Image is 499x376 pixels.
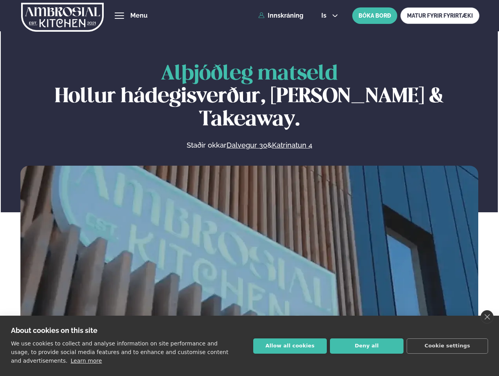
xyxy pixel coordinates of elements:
p: Staðir okkar & [101,141,397,150]
a: MATUR FYRIR FYRIRTÆKI [400,7,479,24]
span: Alþjóðleg matseld [161,64,338,84]
h1: Hollur hádegisverður, [PERSON_NAME] & Takeaway. [20,63,478,131]
a: Innskráning [258,12,303,19]
button: Cookie settings [407,338,488,354]
button: Allow all cookies [253,338,327,354]
a: Learn more [71,358,102,364]
a: close [481,310,494,324]
button: BÓKA BORÐ [352,7,397,24]
a: Katrinatun 4 [272,141,312,150]
button: hamburger [115,11,124,20]
img: logo [21,1,104,33]
button: is [315,13,344,19]
a: Dalvegur 30 [227,141,267,150]
span: is [321,13,329,19]
p: We use cookies to collect and analyse information on site performance and usage, to provide socia... [11,340,228,364]
button: Deny all [330,338,404,354]
strong: About cookies on this site [11,326,97,334]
